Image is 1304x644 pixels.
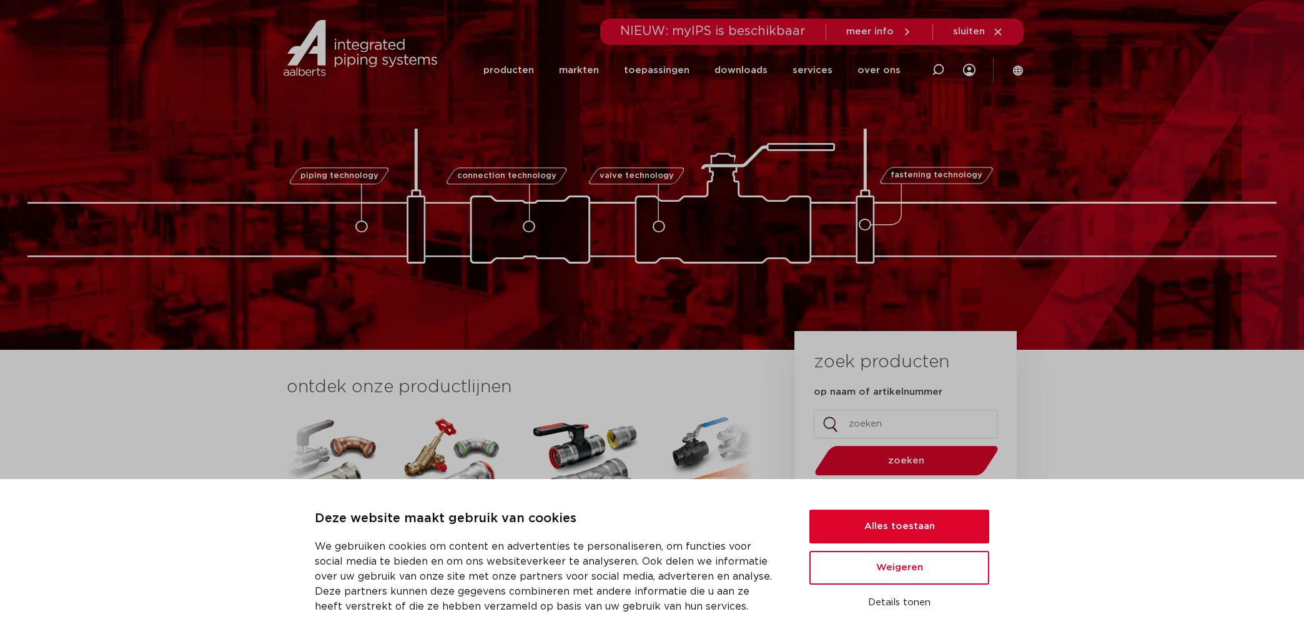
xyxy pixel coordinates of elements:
h3: ontdek onze productlijnen [287,375,753,400]
button: Alles toestaan [809,510,989,543]
a: services [793,46,832,94]
a: sluiten [953,26,1004,37]
button: zoeken [810,445,1004,477]
input: zoeken [814,410,997,438]
label: op naam of artikelnummer [814,386,942,399]
a: meer info [846,26,912,37]
a: downloads [714,46,768,94]
span: zoeken [847,456,966,465]
a: VSHShurjoint [661,412,774,603]
button: Details tonen [809,592,989,613]
span: valve technology [599,172,673,180]
span: connection technology [457,172,556,180]
button: Weigeren [809,551,989,585]
a: over ons [857,46,901,94]
nav: Menu [483,46,901,94]
a: VSHXPress [268,412,380,603]
p: We gebruiken cookies om content en advertenties te personaliseren, om functies voor social media ... [315,539,779,614]
p: Deze website maakt gebruik van cookies [315,509,779,529]
a: toepassingen [624,46,689,94]
span: piping technology [300,172,378,180]
h3: zoek producten [814,350,949,375]
span: meer info [846,27,894,36]
a: VSHSudoPress [399,412,511,603]
a: producten [483,46,534,94]
span: sluiten [953,27,985,36]
a: markten [559,46,599,94]
span: fastening technology [891,172,982,180]
span: NIEUW: myIPS is beschikbaar [620,25,806,37]
a: VSHPowerPress [530,412,643,603]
